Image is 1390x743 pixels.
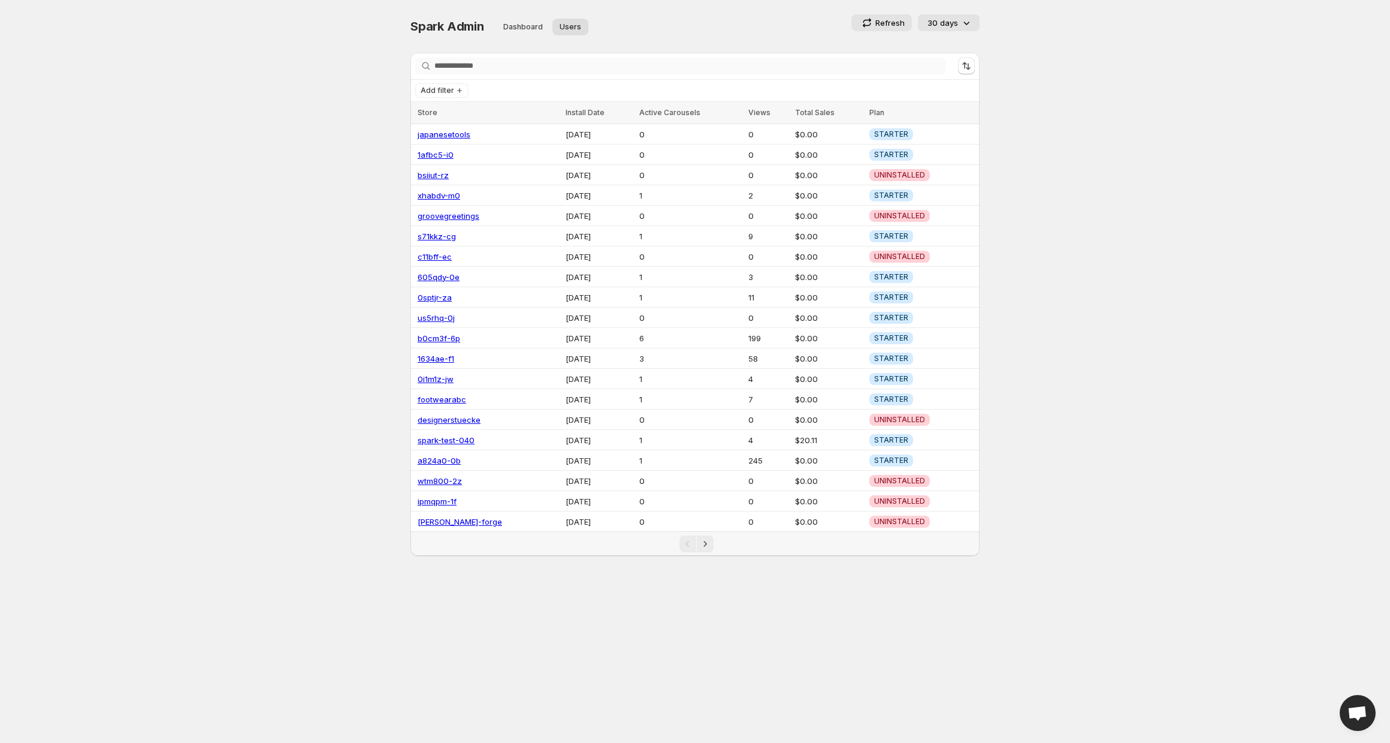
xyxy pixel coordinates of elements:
[791,246,866,267] td: $0.00
[562,328,636,348] td: [DATE]
[791,226,866,246] td: $0.00
[636,287,745,308] td: 1
[636,450,745,471] td: 1
[418,476,462,486] a: wtm800-2z
[851,14,912,31] button: Refresh
[791,450,866,471] td: $0.00
[562,165,636,185] td: [DATE]
[745,369,791,389] td: 4
[697,536,714,552] button: Next
[552,19,588,35] button: User management
[745,389,791,410] td: 7
[745,145,791,165] td: 0
[795,108,835,117] span: Total Sales
[418,456,461,465] a: a824a0-0b
[636,185,745,206] td: 1
[418,252,452,261] a: c11bff-ec
[562,512,636,532] td: [DATE]
[874,333,908,343] span: STARTER
[418,374,454,384] a: 0i1m1z-jw
[636,471,745,491] td: 0
[745,410,791,430] td: 0
[562,287,636,308] td: [DATE]
[791,165,866,185] td: $0.00
[874,191,908,200] span: STARTER
[636,491,745,512] td: 0
[745,165,791,185] td: 0
[745,430,791,450] td: 4
[745,328,791,348] td: 199
[418,517,502,527] a: [PERSON_NAME]-forge
[874,456,908,465] span: STARTER
[418,191,460,200] a: xhabdv-m0
[791,348,866,369] td: $0.00
[418,211,479,221] a: groovegreetings
[562,450,636,471] td: [DATE]
[791,369,866,389] td: $0.00
[791,389,866,410] td: $0.00
[874,211,925,221] span: UNINSTALLED
[562,348,636,369] td: [DATE]
[566,108,605,117] span: Install Date
[791,328,866,348] td: $0.00
[874,435,908,445] span: STARTER
[418,130,470,139] a: japanesetools
[745,512,791,532] td: 0
[874,517,925,527] span: UNINSTALLED
[562,389,636,410] td: [DATE]
[874,313,908,323] span: STARTER
[636,430,745,450] td: 1
[791,287,866,308] td: $0.00
[874,395,908,404] span: STARTER
[1340,695,1376,731] div: Open chat
[418,313,455,323] a: us5rhq-0j
[636,512,745,532] td: 0
[874,415,925,425] span: UNINSTALLED
[503,22,543,32] span: Dashboard
[636,145,745,165] td: 0
[874,476,925,486] span: UNINSTALLED
[791,124,866,145] td: $0.00
[636,246,745,267] td: 0
[636,389,745,410] td: 1
[410,531,980,556] nav: Pagination
[874,170,925,180] span: UNINSTALLED
[745,246,791,267] td: 0
[874,231,908,241] span: STARTER
[418,170,449,180] a: bsiiut-rz
[418,415,481,425] a: designerstuecke
[745,450,791,471] td: 245
[562,145,636,165] td: [DATE]
[562,246,636,267] td: [DATE]
[791,185,866,206] td: $0.00
[745,491,791,512] td: 0
[562,267,636,287] td: [DATE]
[562,491,636,512] td: [DATE]
[418,108,437,117] span: Store
[418,272,460,282] a: 605qdy-0e
[745,471,791,491] td: 0
[745,226,791,246] td: 9
[636,206,745,226] td: 0
[418,333,460,343] a: b0cm3f-6p
[562,410,636,430] td: [DATE]
[636,226,745,246] td: 1
[418,354,454,363] a: 1634ae-f1
[791,410,866,430] td: $0.00
[562,124,636,145] td: [DATE]
[496,19,550,35] button: Dashboard overview
[745,267,791,287] td: 3
[745,287,791,308] td: 11
[791,267,866,287] td: $0.00
[791,491,866,512] td: $0.00
[745,124,791,145] td: 0
[874,150,908,160] span: STARTER
[636,410,745,430] td: 0
[639,108,700,117] span: Active Carousels
[418,435,475,445] a: spark-test-040
[874,272,908,282] span: STARTER
[562,206,636,226] td: [DATE]
[745,206,791,226] td: 0
[745,308,791,328] td: 0
[410,19,484,34] span: Spark Admin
